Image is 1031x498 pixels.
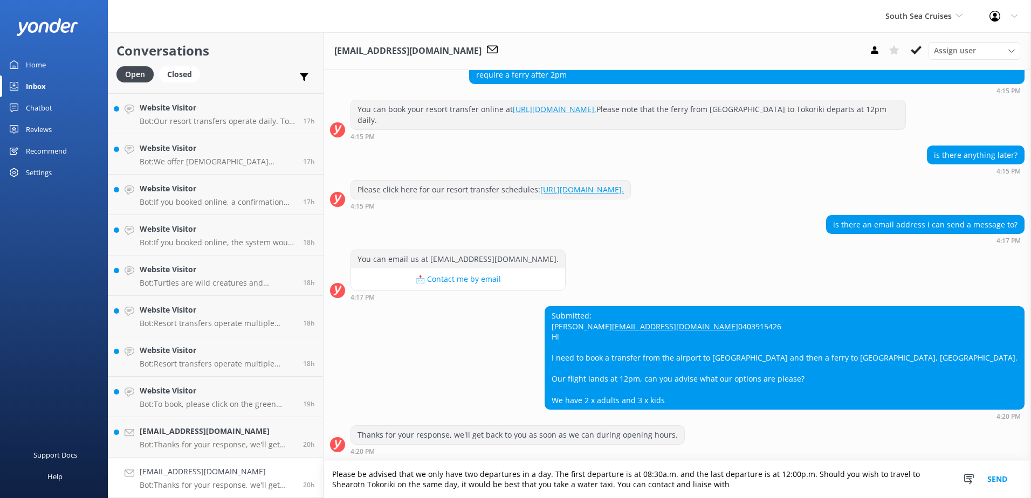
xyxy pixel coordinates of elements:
div: Submitted: [PERSON_NAME] 0403915426 Hi I need to book a transfer from the airport to [GEOGRAPHIC_... [545,307,1024,409]
a: [URL][DOMAIN_NAME]. [513,104,596,114]
div: Help [47,466,63,487]
strong: 4:20 PM [996,413,1021,420]
div: Home [26,54,46,75]
a: [EMAIL_ADDRESS][DOMAIN_NAME] [612,321,738,331]
a: [URL][DOMAIN_NAME]. [540,184,624,195]
p: Bot: Resort transfers operate multiple times a day, every day, departing from [GEOGRAPHIC_DATA] a... [140,319,295,328]
span: Sep 01 2025 07:01pm (UTC +12:00) Pacific/Auckland [303,238,315,247]
div: Please click here for our resort transfer schedules: [351,181,630,199]
h4: Website Visitor [140,264,295,275]
h4: Website Visitor [140,183,295,195]
div: You can email us at [EMAIL_ADDRESS][DOMAIN_NAME]. [351,250,565,268]
h2: Conversations [116,40,315,61]
div: Open [116,66,154,82]
strong: 4:15 PM [996,168,1021,175]
a: Website VisitorBot:If you booked online, a confirmation email would have been sent to the email a... [108,175,323,215]
h4: [EMAIL_ADDRESS][DOMAIN_NAME] [140,466,295,478]
div: Sep 01 2025 04:20pm (UTC +12:00) Pacific/Auckland [545,412,1025,420]
p: Bot: Thanks for your response, we'll get back to you as soon as we can during opening hours. [140,440,295,449]
div: Closed [159,66,200,82]
div: Sep 01 2025 04:15pm (UTC +12:00) Pacific/Auckland [927,167,1025,175]
a: Website VisitorBot:Our resort transfers operate daily. To view the resort transfer schedule, plea... [108,94,323,134]
a: Website VisitorBot:To book, please click on the green Book Now button on our website and follow t... [108,377,323,417]
a: [EMAIL_ADDRESS][DOMAIN_NAME]Bot:Thanks for your response, we'll get back to you as soon as we can... [108,458,323,498]
h4: Website Visitor [140,142,295,154]
p: Bot: If you booked online, a confirmation email would have been sent to the email address you pro... [140,197,295,207]
a: Website VisitorBot:If you booked online, the system would have emailed a confirmation to the emai... [108,215,323,255]
span: Sep 01 2025 06:27pm (UTC +12:00) Pacific/Auckland [303,278,315,287]
strong: 4:17 PM [996,238,1021,244]
h4: [EMAIL_ADDRESS][DOMAIN_NAME] [140,425,295,437]
div: Reviews [26,119,52,140]
p: Bot: If you booked online, the system would have emailed a confirmation to the email address you ... [140,238,295,247]
p: Bot: We offer [DEMOGRAPHIC_DATA] residents a 20% discount on our day tours and resort transfers. ... [140,157,295,167]
span: Sep 01 2025 07:03pm (UTC +12:00) Pacific/Auckland [303,197,315,206]
h4: Website Visitor [140,223,295,235]
a: Website VisitorBot:Turtles are wild creatures and although we cannot predict a sighting, the most... [108,255,323,296]
a: Website VisitorBot:We offer [DEMOGRAPHIC_DATA] residents a 20% discount on our day tours and reso... [108,134,323,175]
button: Send [977,461,1018,498]
a: Website VisitorBot:Resort transfers operate multiple times a day, every day, departing from [GEOG... [108,336,323,377]
span: Sep 01 2025 05:35pm (UTC +12:00) Pacific/Auckland [303,399,315,409]
textarea: Please be advised that we only have two departures in a day. The first departure is at 08:30a.m. ... [324,461,1031,498]
h4: Website Visitor [140,385,295,397]
strong: 4:20 PM [350,448,375,455]
span: Sep 01 2025 04:30pm (UTC +12:00) Pacific/Auckland [303,440,315,449]
span: South Sea Cruises [885,11,952,21]
span: Sep 01 2025 04:20pm (UTC +12:00) Pacific/Auckland [303,480,315,489]
strong: 4:15 PM [350,134,375,140]
div: Sep 01 2025 04:15pm (UTC +12:00) Pacific/Auckland [350,202,631,210]
div: Recommend [26,140,67,162]
span: Assign user [934,45,976,57]
div: Sep 01 2025 04:15pm (UTC +12:00) Pacific/Auckland [469,87,1025,94]
div: Sep 01 2025 04:17pm (UTC +12:00) Pacific/Auckland [826,237,1025,244]
button: 📩 Contact me by email [351,268,565,290]
p: Bot: Resort transfers operate multiple times a day, every day, departing from [GEOGRAPHIC_DATA] a... [140,359,295,369]
span: Sep 01 2025 06:02pm (UTC +12:00) Pacific/Auckland [303,359,315,368]
strong: 4:15 PM [996,88,1021,94]
h4: Website Visitor [140,344,295,356]
p: Bot: Turtles are wild creatures and although we cannot predict a sighting, the most common times ... [140,278,295,288]
img: yonder-white-logo.png [16,18,78,36]
div: Support Docs [33,444,77,466]
a: Website VisitorBot:Resort transfers operate multiple times a day, every day, departing from [GEOG... [108,296,323,336]
p: Bot: Thanks for your response, we'll get back to you as soon as we can during opening hours. [140,480,295,490]
div: Assign User [929,42,1020,59]
div: You can book your resort transfer online at Please note that the ferry from [GEOGRAPHIC_DATA] to ... [351,100,905,129]
div: Sep 01 2025 04:17pm (UTC +12:00) Pacific/Auckland [350,293,566,301]
div: Sep 01 2025 04:20pm (UTC +12:00) Pacific/Auckland [350,447,685,455]
p: Bot: Our resort transfers operate daily. To view the resort transfer schedule, please visit [URL]... [140,116,295,126]
h3: [EMAIL_ADDRESS][DOMAIN_NAME] [334,44,482,58]
div: Thanks for your response, we'll get back to you as soon as we can during opening hours. [351,426,684,444]
p: Bot: To book, please click on the green Book Now button on our website and follow the prompts. Fo... [140,399,295,409]
div: is there anything later? [927,146,1024,164]
a: [EMAIL_ADDRESS][DOMAIN_NAME]Bot:Thanks for your response, we'll get back to you as soon as we can... [108,417,323,458]
div: is there an email address i can send a message to? [827,216,1024,234]
span: Sep 01 2025 06:08pm (UTC +12:00) Pacific/Auckland [303,319,315,328]
strong: 4:17 PM [350,294,375,301]
span: Sep 01 2025 07:37pm (UTC +12:00) Pacific/Auckland [303,157,315,166]
div: Sep 01 2025 04:15pm (UTC +12:00) Pacific/Auckland [350,133,906,140]
a: Open [116,68,159,80]
div: Settings [26,162,52,183]
h4: Website Visitor [140,304,295,316]
div: Chatbot [26,97,52,119]
div: Inbox [26,75,46,97]
span: Sep 01 2025 07:44pm (UTC +12:00) Pacific/Auckland [303,116,315,126]
a: Closed [159,68,205,80]
h4: Website Visitor [140,102,295,114]
strong: 4:15 PM [350,203,375,210]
